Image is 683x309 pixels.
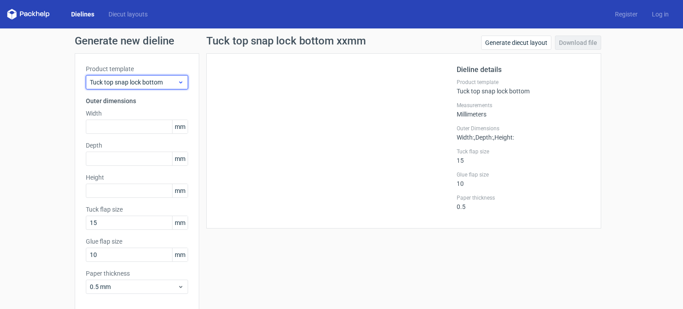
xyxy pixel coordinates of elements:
label: Outer Dimensions [457,125,590,132]
a: Log in [645,10,676,19]
label: Depth [86,141,188,150]
span: , Depth : [474,134,493,141]
span: mm [172,216,188,229]
h1: Generate new dieline [75,36,608,46]
h3: Outer dimensions [86,96,188,105]
label: Tuck flap size [86,205,188,214]
span: mm [172,248,188,261]
a: Dielines [64,10,101,19]
label: Paper thickness [86,269,188,278]
label: Glue flap size [86,237,188,246]
div: 10 [457,171,590,187]
div: 0.5 [457,194,590,210]
span: Tuck top snap lock bottom [90,78,177,87]
a: Register [608,10,645,19]
label: Tuck flap size [457,148,590,155]
h2: Dieline details [457,64,590,75]
h1: Tuck top snap lock bottom xxmm [206,36,366,46]
label: Width [86,109,188,118]
div: Millimeters [457,102,590,118]
div: Tuck top snap lock bottom [457,79,590,95]
a: Diecut layouts [101,10,155,19]
label: Measurements [457,102,590,109]
span: mm [172,120,188,133]
div: 15 [457,148,590,164]
span: Width : [457,134,474,141]
label: Product template [457,79,590,86]
label: Glue flap size [457,171,590,178]
span: , Height : [493,134,514,141]
label: Height [86,173,188,182]
span: mm [172,152,188,165]
label: Paper thickness [457,194,590,201]
label: Product template [86,64,188,73]
a: Generate diecut layout [481,36,551,50]
span: 0.5 mm [90,282,177,291]
span: mm [172,184,188,197]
